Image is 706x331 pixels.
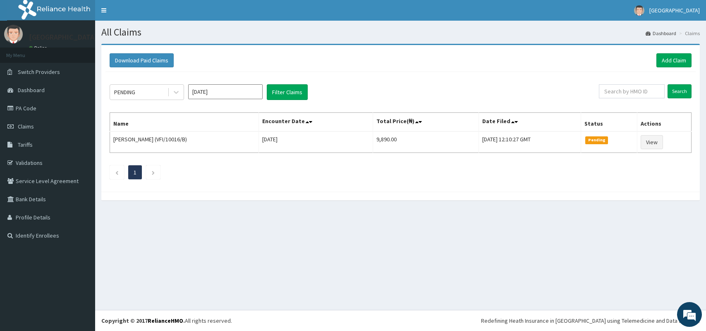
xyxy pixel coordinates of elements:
button: Download Paid Claims [110,53,174,67]
a: Page 1 is your current page [134,169,136,176]
span: Tariffs [18,141,33,148]
th: Date Filed [479,113,581,132]
th: Encounter Date [258,113,373,132]
a: Next page [151,169,155,176]
span: Dashboard [18,86,45,94]
span: [GEOGRAPHIC_DATA] [649,7,700,14]
strong: Copyright © 2017 . [101,317,185,324]
a: Dashboard [646,30,676,37]
footer: All rights reserved. [95,310,706,331]
h1: All Claims [101,27,700,38]
th: Total Price(₦) [373,113,479,132]
th: Actions [637,113,692,132]
div: Redefining Heath Insurance in [GEOGRAPHIC_DATA] using Telemedicine and Data Science! [481,317,700,325]
td: [DATE] [258,131,373,153]
span: Claims [18,123,34,130]
a: Add Claim [656,53,692,67]
img: User Image [4,25,23,43]
div: PENDING [114,88,135,96]
a: Previous page [115,169,119,176]
input: Search by HMO ID [599,84,665,98]
p: [GEOGRAPHIC_DATA] [29,33,97,41]
input: Select Month and Year [188,84,263,99]
input: Search [668,84,692,98]
li: Claims [677,30,700,37]
a: View [641,135,663,149]
button: Filter Claims [267,84,308,100]
th: Name [110,113,259,132]
span: Pending [585,136,608,144]
img: User Image [634,5,644,16]
span: Switch Providers [18,68,60,76]
td: [PERSON_NAME] (VFI/10016/B) [110,131,259,153]
a: Online [29,45,49,51]
td: [DATE] 12:10:27 GMT [479,131,581,153]
th: Status [581,113,637,132]
a: RelianceHMO [148,317,183,324]
td: 9,890.00 [373,131,479,153]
